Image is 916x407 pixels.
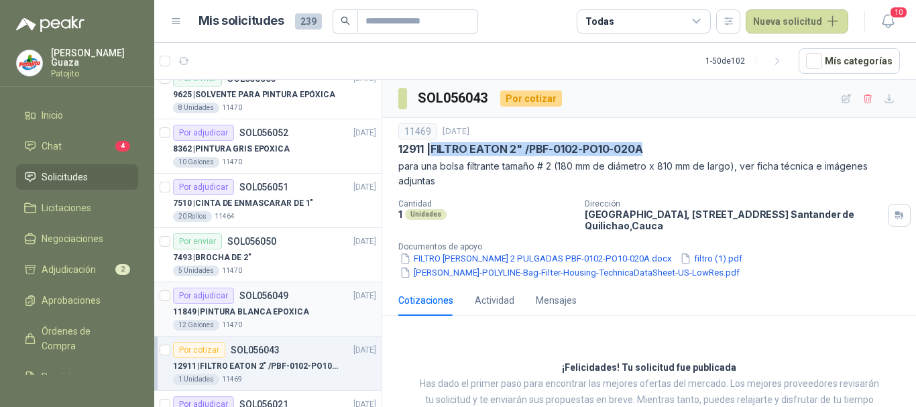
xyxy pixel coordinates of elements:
[16,103,138,128] a: Inicio
[173,233,222,249] div: Por enviar
[222,157,242,168] p: 11470
[42,262,96,277] span: Adjudicación
[173,288,234,304] div: Por adjudicar
[443,125,469,138] p: [DATE]
[154,282,382,337] a: Por adjudicarSOL056049[DATE] 11849 |PINTURA BLANCA EPOXICA12 Galones11470
[398,123,437,139] div: 11469
[115,264,130,275] span: 2
[398,159,900,188] p: para una bolsa filtrante tamaño # 2 (180 mm de diámetro x 810 mm de largo), ver ficha técnica e i...
[398,242,911,251] p: Documentos de apoyo
[398,209,402,220] p: 1
[16,226,138,251] a: Negociaciones
[398,251,673,266] button: FILTRO [PERSON_NAME] 2 PULGADAS PBF-0102-PO10-020A.docx
[173,251,251,264] p: 7493 | BROCHA DE 2"
[222,103,242,113] p: 11470
[173,179,234,195] div: Por adjudicar
[418,88,490,109] h3: SOL056043
[475,293,514,308] div: Actividad
[173,306,309,318] p: 11849 | PINTURA BLANCA EPOXICA
[585,209,882,231] p: [GEOGRAPHIC_DATA], [STREET_ADDRESS] Santander de Quilichao , Cauca
[51,70,138,78] p: Patojito
[239,128,288,137] p: SOL056052
[173,197,313,210] p: 7510 | CINTA DE ENMASCARAR DE 1"
[173,125,234,141] div: Por adjudicar
[16,133,138,159] a: Chat4
[154,65,382,119] a: Por enviarSOL056053[DATE] 9625 |SOLVENTE PARA PINTURA EPÓXICA8 Unidades11470
[16,164,138,190] a: Solicitudes
[154,174,382,228] a: Por adjudicarSOL056051[DATE] 7510 |CINTA DE ENMASCARAR DE 1"20 Rollos11464
[585,14,614,29] div: Todas
[173,266,219,276] div: 5 Unidades
[154,119,382,174] a: Por adjudicarSOL056052[DATE] 8362 |PINTURA GRIS EPOXICA10 Galones11470
[198,11,284,31] h1: Mis solicitudes
[16,318,138,359] a: Órdenes de Compra
[500,91,562,107] div: Por cotizar
[42,369,91,384] span: Remisiones
[353,235,376,248] p: [DATE]
[173,211,212,222] div: 20 Rollos
[154,337,382,391] a: Por cotizarSOL056043[DATE] 12911 |FILTRO EATON 2" /PBF-0102-PO10-020A1 Unidades11469
[799,48,900,74] button: Mís categorías
[173,143,290,156] p: 8362 | PINTURA GRIS EPOXICA
[173,360,340,373] p: 12911 | FILTRO EATON 2" /PBF-0102-PO10-020A
[705,50,788,72] div: 1 - 50 de 102
[585,199,882,209] p: Dirección
[222,266,242,276] p: 11470
[231,345,280,355] p: SOL056043
[42,139,62,154] span: Chat
[353,127,376,139] p: [DATE]
[227,237,276,246] p: SOL056050
[746,9,848,34] button: Nueva solicitud
[42,200,91,215] span: Licitaciones
[154,228,382,282] a: Por enviarSOL056050[DATE] 7493 |BROCHA DE 2"5 Unidades11470
[562,360,736,376] h3: ¡Felicidades! Tu solicitud fue publicada
[239,182,288,192] p: SOL056051
[398,266,741,280] button: [PERSON_NAME]-POLYLINE-Bag-Filter-Housing-TechnicaDataSheet-US-LowRes.pdf
[16,288,138,313] a: Aprobaciones
[51,48,138,67] p: [PERSON_NAME] Guaza
[405,209,447,220] div: Unidades
[398,293,453,308] div: Cotizaciones
[173,103,219,113] div: 8 Unidades
[398,142,642,156] p: 12911 | FILTRO EATON 2" /PBF-0102-PO10-020A
[876,9,900,34] button: 10
[889,6,908,19] span: 10
[239,291,288,300] p: SOL056049
[42,170,88,184] span: Solicitudes
[17,50,42,76] img: Company Logo
[173,374,219,385] div: 1 Unidades
[16,16,84,32] img: Logo peakr
[353,181,376,194] p: [DATE]
[16,364,138,390] a: Remisiones
[398,199,574,209] p: Cantidad
[173,320,219,331] div: 12 Galones
[42,108,63,123] span: Inicio
[295,13,322,30] span: 239
[536,293,577,308] div: Mensajes
[173,89,335,101] p: 9625 | SOLVENTE PARA PINTURA EPÓXICA
[115,141,130,152] span: 4
[353,290,376,302] p: [DATE]
[222,320,242,331] p: 11470
[341,16,350,25] span: search
[222,374,242,385] p: 11469
[227,74,276,83] p: SOL056053
[679,251,744,266] button: filtro (1).pdf
[16,257,138,282] a: Adjudicación2
[215,211,235,222] p: 11464
[353,344,376,357] p: [DATE]
[42,231,103,246] span: Negociaciones
[16,195,138,221] a: Licitaciones
[42,324,125,353] span: Órdenes de Compra
[173,342,225,358] div: Por cotizar
[173,157,219,168] div: 10 Galones
[42,293,101,308] span: Aprobaciones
